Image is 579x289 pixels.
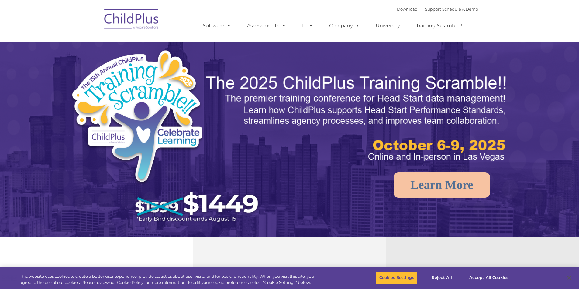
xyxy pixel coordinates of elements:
a: Company [323,20,366,32]
a: University [370,20,406,32]
a: Software [197,20,237,32]
a: Download [397,7,418,12]
a: IT [296,20,319,32]
font: | [397,7,478,12]
span: Phone number [84,65,110,69]
button: Cookies Settings [376,271,418,284]
a: Training Scramble!! [410,20,468,32]
a: Schedule A Demo [442,7,478,12]
span: Last name [84,40,103,45]
a: Learn More [394,172,490,198]
img: ChildPlus by Procare Solutions [101,5,162,35]
a: Assessments [241,20,292,32]
div: This website uses cookies to create a better user experience, provide statistics about user visit... [20,274,319,285]
button: Close [563,271,576,284]
button: Reject All [423,271,461,284]
a: Support [425,7,441,12]
button: Accept All Cookies [466,271,512,284]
